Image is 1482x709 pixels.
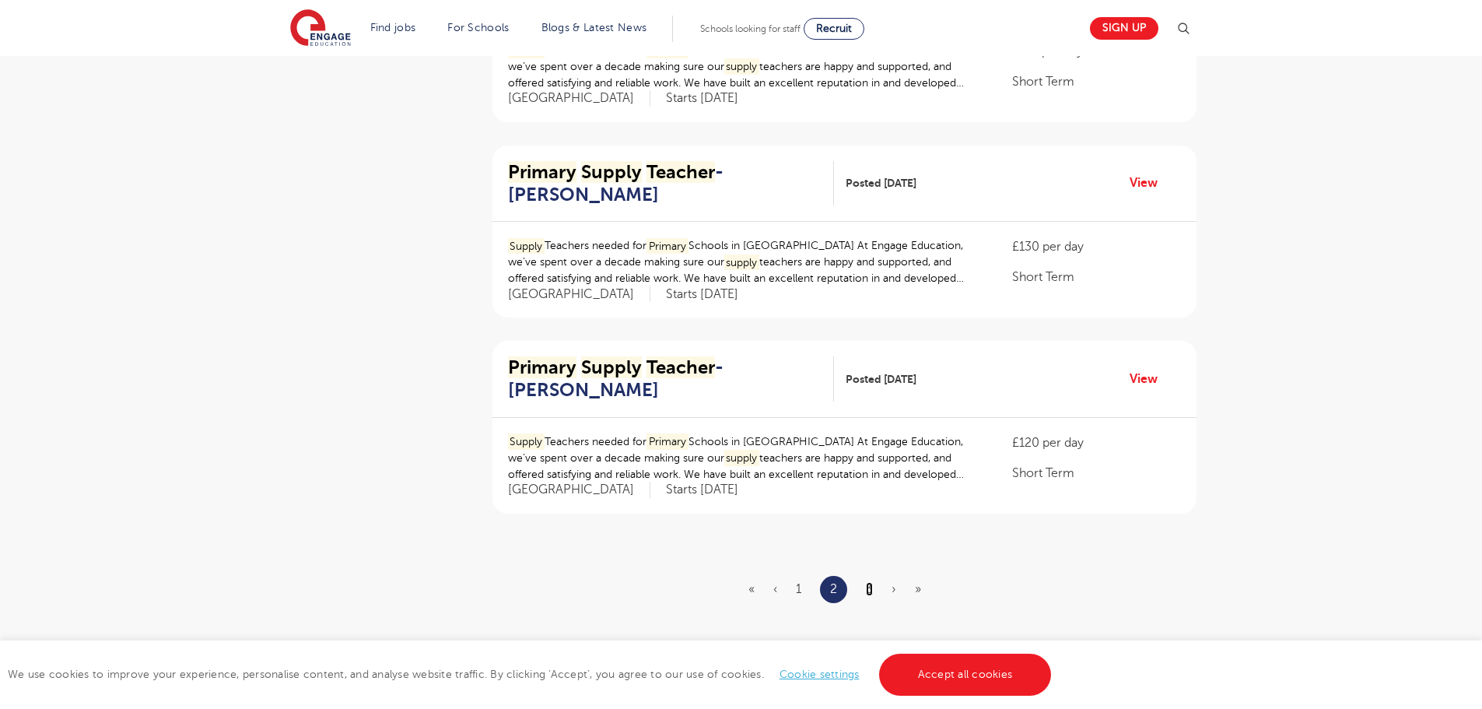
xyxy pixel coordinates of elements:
mark: Supply [581,161,642,183]
p: Short Term [1012,268,1180,286]
h2: - [PERSON_NAME] [508,356,822,402]
a: Recruit [804,18,864,40]
span: Recruit [816,23,852,34]
p: Starts [DATE] [666,482,738,498]
a: Blogs & Latest News [541,22,647,33]
a: For Schools [447,22,509,33]
mark: Teacher [646,161,715,183]
img: Engage Education [290,9,351,48]
span: Schools looking for staff [700,23,801,34]
a: 3 [866,582,873,596]
a: Last [915,582,921,596]
p: Short Term [1012,464,1180,483]
a: Primary Supply Teacher- [PERSON_NAME] [508,356,834,402]
mark: supply [724,58,760,75]
p: £130 per day [1012,237,1180,256]
span: [GEOGRAPHIC_DATA] [508,90,650,107]
h2: - [PERSON_NAME] [508,161,822,206]
a: Cookie settings [780,669,860,680]
mark: Primary [646,238,688,254]
a: Primary Supply Teacher- [PERSON_NAME] [508,161,834,206]
p: Starts [DATE] [666,286,738,303]
mark: Teacher [646,356,715,378]
p: Short Term [1012,72,1180,91]
span: Posted [DATE] [846,175,916,191]
span: [GEOGRAPHIC_DATA] [508,286,650,303]
p: Teachers needed for Schools in [GEOGRAPHIC_DATA] At Engage Education, we’ve spent over a decade m... [508,433,982,483]
a: First [748,582,755,596]
mark: Supply [508,238,545,254]
p: Teachers needed for Schools in [GEOGRAPHIC_DATA] At Engage Education, we’ve spent over a decade m... [508,42,982,91]
mark: Primary [508,356,576,378]
a: 1 [796,582,801,596]
mark: Primary [646,433,688,450]
span: We use cookies to improve your experience, personalise content, and analyse website traffic. By c... [8,669,1055,680]
p: Teachers needed for Schools in [GEOGRAPHIC_DATA] At Engage Education, we’ve spent over a decade m... [508,237,982,286]
p: Starts [DATE] [666,90,738,107]
span: Posted [DATE] [846,371,916,388]
a: Next [892,582,896,596]
mark: Supply [581,356,642,378]
a: Sign up [1090,17,1158,40]
a: 2 [830,579,837,599]
mark: supply [724,254,760,271]
mark: supply [724,450,760,466]
p: £120 per day [1012,433,1180,452]
a: Find jobs [370,22,416,33]
a: View [1130,173,1169,193]
a: View [1130,369,1169,389]
a: Accept all cookies [879,654,1052,696]
a: Previous [773,582,777,596]
mark: Primary [508,161,576,183]
mark: Supply [508,433,545,450]
span: [GEOGRAPHIC_DATA] [508,482,650,498]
